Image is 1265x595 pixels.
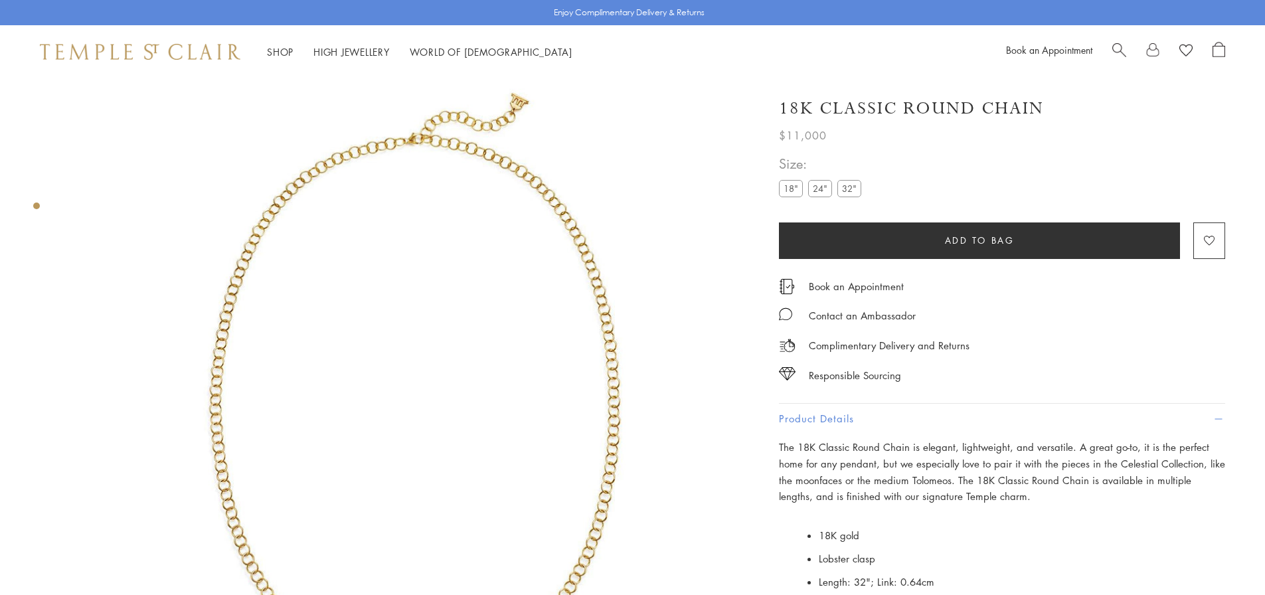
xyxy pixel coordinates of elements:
[809,337,970,354] p: Complimentary Delivery and Returns
[779,337,796,354] img: icon_delivery.svg
[1006,43,1092,56] a: Book an Appointment
[33,199,40,220] div: Product gallery navigation
[779,180,803,197] label: 18"
[779,307,792,321] img: MessageIcon-01_2.svg
[808,180,832,197] label: 24"
[837,180,861,197] label: 32"
[1179,42,1193,62] a: View Wishlist
[267,45,294,58] a: ShopShop
[819,552,875,565] span: Lobster clasp
[809,307,916,324] div: Contact an Ambassador
[1213,42,1225,62] a: Open Shopping Bag
[779,367,796,381] img: icon_sourcing.svg
[779,97,1044,120] h1: 18K Classic Round Chain
[945,233,1015,248] span: Add to bag
[410,45,572,58] a: World of [DEMOGRAPHIC_DATA]World of [DEMOGRAPHIC_DATA]
[779,404,1225,434] button: Product Details
[779,222,1180,259] button: Add to bag
[1112,42,1126,62] a: Search
[779,153,867,175] span: Size:
[779,127,827,144] span: $11,000
[819,575,934,588] span: Length: 32"; Link: 0.64cm
[40,44,240,60] img: Temple St. Clair
[809,279,904,294] a: Book an Appointment
[779,439,1225,505] p: The 18K Classic Round Chain is elegant, lightweight, and versatile. A great go-to, it is the perf...
[809,367,901,384] div: Responsible Sourcing
[267,44,572,60] nav: Main navigation
[819,529,859,542] span: 18K gold
[779,279,795,294] img: icon_appointment.svg
[554,6,705,19] p: Enjoy Complimentary Delivery & Returns
[1199,533,1252,582] iframe: Gorgias live chat messenger
[313,45,390,58] a: High JewelleryHigh Jewellery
